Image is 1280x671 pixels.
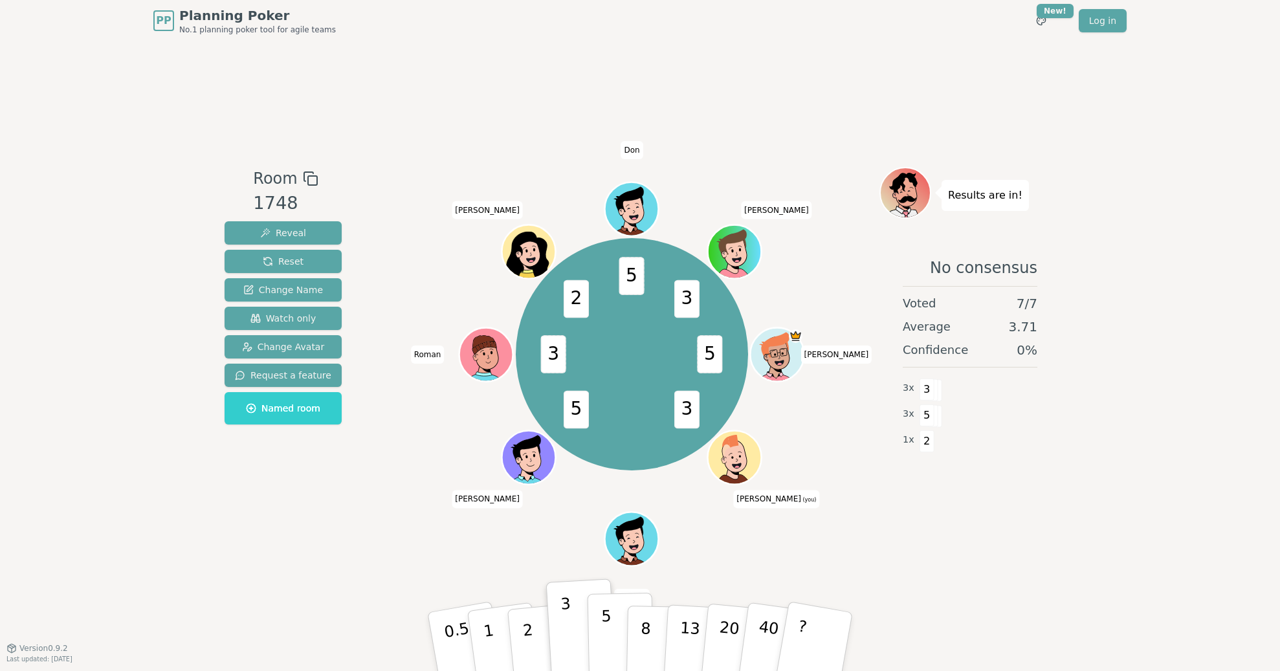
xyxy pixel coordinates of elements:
[741,201,812,219] span: Click to change your name
[179,25,336,35] span: No.1 planning poker tool for agile teams
[903,433,914,447] span: 1 x
[698,336,723,374] span: 5
[411,346,445,364] span: Click to change your name
[19,643,68,654] span: Version 0.9.2
[541,336,566,374] span: 3
[948,186,1022,204] p: Results are in!
[903,294,936,313] span: Voted
[225,250,342,273] button: Reset
[674,391,700,429] span: 3
[560,595,575,665] p: 3
[930,258,1037,278] span: No consensus
[6,655,72,663] span: Last updated: [DATE]
[246,402,320,415] span: Named room
[250,312,316,325] span: Watch only
[674,280,700,318] span: 3
[225,392,342,424] button: Named room
[179,6,336,25] span: Planning Poker
[564,391,589,429] span: 5
[242,340,325,353] span: Change Avatar
[1037,4,1074,18] div: New!
[1079,9,1127,32] a: Log in
[1017,341,1037,359] span: 0 %
[1030,9,1053,32] button: New!
[156,13,171,28] span: PP
[225,335,342,358] button: Change Avatar
[235,369,331,382] span: Request a feature
[903,407,914,421] span: 3 x
[801,346,872,364] span: Click to change your name
[225,364,342,387] button: Request a feature
[920,379,934,401] span: 3
[920,430,934,452] span: 2
[452,490,523,508] span: Click to change your name
[263,255,303,268] span: Reset
[801,497,817,503] span: (you)
[253,167,297,190] span: Room
[920,404,934,426] span: 5
[614,589,649,607] span: Click to change your name
[6,643,68,654] button: Version0.9.2
[619,258,645,296] span: 5
[243,283,323,296] span: Change Name
[789,329,803,343] span: James is the host
[903,341,968,359] span: Confidence
[903,381,914,395] span: 3 x
[903,318,951,336] span: Average
[225,221,342,245] button: Reveal
[225,278,342,302] button: Change Name
[225,307,342,330] button: Watch only
[564,280,589,318] span: 2
[253,190,318,217] div: 1748
[1017,294,1037,313] span: 7 / 7
[452,201,523,219] span: Click to change your name
[710,432,760,483] button: Click to change your avatar
[733,490,819,508] span: Click to change your name
[621,141,643,159] span: Click to change your name
[260,226,306,239] span: Reveal
[153,6,336,35] a: PPPlanning PokerNo.1 planning poker tool for agile teams
[1008,318,1037,336] span: 3.71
